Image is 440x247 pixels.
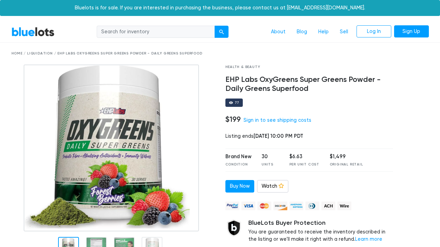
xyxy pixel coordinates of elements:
a: Log In [357,25,391,38]
a: Blog [291,25,313,39]
img: buyer_protection_shield-3b65640a83011c7d3ede35a8e5a80bfdfaa6a97447f0071c1475b91a4b0b3d01.png [225,219,243,237]
div: $6.63 [289,153,319,161]
div: Home / Liquidation / EHP Labs OxyGreens Super Greens Powder - Daily Greens Superfood [11,51,429,56]
img: 8b73fcb4-0598-4284-a81f-76f5790f586f-1755714299.png [24,65,199,231]
a: Sell [334,25,354,39]
a: Sign Up [394,25,429,38]
div: You are guaranteed to receive the inventory described in the listing or we'll make it right with ... [248,219,393,243]
img: visa-79caf175f036a155110d1892330093d4c38f53c55c9ec9e2c3a54a56571784bb.png [241,202,255,210]
div: Units [262,162,279,167]
div: Original Retail [330,162,363,167]
div: Condition [225,162,251,167]
div: $1,499 [330,153,363,161]
img: discover-82be18ecfda2d062aad2762c1ca80e2d36a4073d45c9e0ffae68cd515fbd3d32.png [273,202,287,210]
span: [DATE] 10:00 PM PDT [254,133,303,139]
a: Help [313,25,334,39]
a: Watch [257,180,288,193]
a: Sign in to see shipping costs [243,117,311,123]
img: paypal_credit-80455e56f6e1299e8d57f40c0dcee7b8cd4ae79b9eccbfc37e2480457ba36de9.png [225,202,239,210]
h4: $199 [225,115,241,124]
div: Brand New [225,153,251,161]
h5: BlueLots Buyer Protection [248,219,393,227]
div: Health & Beauty [225,65,393,70]
a: Buy Now [225,180,254,193]
div: Listing ends [225,133,393,140]
img: american_express-ae2a9f97a040b4b41f6397f7637041a5861d5f99d0716c09922aba4e24c8547d.png [289,202,303,210]
h4: EHP Labs OxyGreens Super Greens Powder - Daily Greens Superfood [225,75,393,93]
div: 30 [262,153,279,161]
a: About [265,25,291,39]
img: wire-908396882fe19aaaffefbd8e17b12f2f29708bd78693273c0e28e3a24408487f.png [337,202,351,210]
img: mastercard-42073d1d8d11d6635de4c079ffdb20a4f30a903dc55d1612383a1b395dd17f39.png [257,202,271,210]
a: BlueLots [11,27,55,37]
div: Per Unit Cost [289,162,319,167]
img: diners_club-c48f30131b33b1bb0e5d0e2dbd43a8bea4cb12cb2961413e2f4250e06c020426.png [305,202,319,210]
input: Search for inventory [97,26,215,38]
div: 77 [235,101,240,104]
a: Learn more [355,236,382,242]
img: ach-b7992fed28a4f97f893c574229be66187b9afb3f1a8d16a4691d3d3140a8ab00.png [321,202,335,210]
